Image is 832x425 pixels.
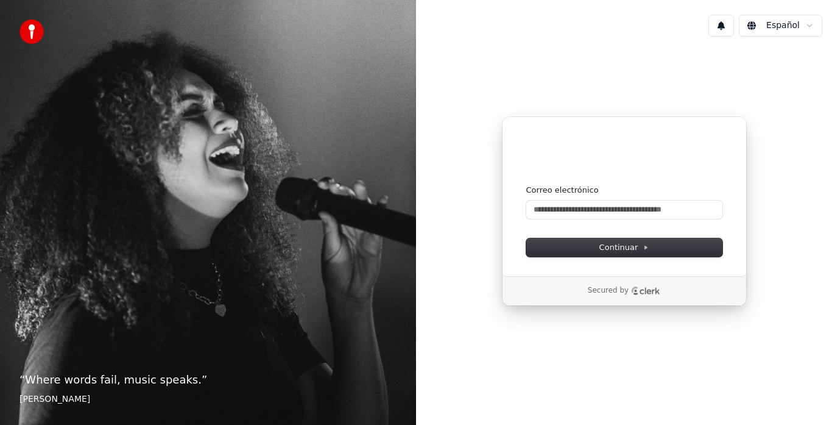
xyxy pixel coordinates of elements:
span: Continuar [599,242,649,253]
a: Clerk logo [631,287,660,295]
p: Secured by [588,286,629,296]
p: “ Where words fail, music speaks. ” [19,371,397,388]
label: Correo electrónico [526,185,599,196]
button: Continuar [526,238,722,257]
img: youka [19,20,44,44]
footer: [PERSON_NAME] [19,393,397,405]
